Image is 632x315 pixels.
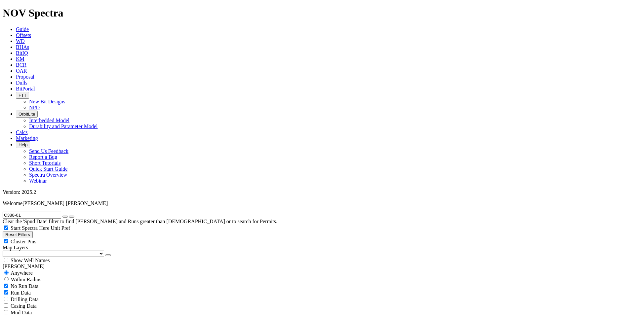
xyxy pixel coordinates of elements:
a: Short Tutorials [29,160,61,166]
button: Help [16,141,30,148]
a: OAR [16,68,27,74]
input: Search [3,212,61,219]
a: Dulls [16,80,27,86]
span: Anywhere [11,270,33,276]
a: BitIQ [16,50,28,56]
a: Marketing [16,135,38,141]
p: Welcome [3,200,629,206]
a: NPD [29,105,40,110]
span: OrbitLite [19,112,35,117]
span: Help [19,142,27,147]
a: Webinar [29,178,47,184]
a: BitPortal [16,86,35,91]
div: [PERSON_NAME] [3,263,629,269]
a: Send Us Feedback [29,148,68,154]
h1: NOV Spectra [3,7,629,19]
span: Unit Pref [51,225,70,231]
span: Map Layers [3,245,28,250]
span: FTT [19,93,26,98]
a: Calcs [16,129,28,135]
a: New Bit Designs [29,99,65,104]
a: Spectra Overview [29,172,67,178]
span: No Run Data [11,283,38,289]
a: Interbedded Model [29,118,69,123]
span: Cluster Pins [11,239,36,244]
span: Within Radius [11,277,41,282]
span: Show Well Names [11,258,50,263]
button: OrbitLite [16,111,38,118]
button: FTT [16,92,29,99]
span: Run Data [11,290,31,296]
span: Start Spectra Here [11,225,49,231]
span: [PERSON_NAME] [PERSON_NAME] [22,200,108,206]
span: Clear the 'Spud Date' filter to find [PERSON_NAME] and Runs greater than [DEMOGRAPHIC_DATA] or to... [3,219,277,224]
a: KM [16,56,24,62]
button: Reset Filters [3,231,33,238]
span: Casing Data [11,303,37,309]
div: Version: 2025.2 [3,189,629,195]
a: WD [16,38,25,44]
a: Proposal [16,74,34,80]
a: Guide [16,26,29,32]
input: Start Spectra Here [4,226,8,230]
span: Drilling Data [11,297,39,302]
a: Report a Bug [29,154,57,160]
a: BHAs [16,44,29,50]
a: Quick Start Guide [29,166,67,172]
a: BCR [16,62,26,68]
a: Offsets [16,32,31,38]
a: Durability and Parameter Model [29,123,98,129]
